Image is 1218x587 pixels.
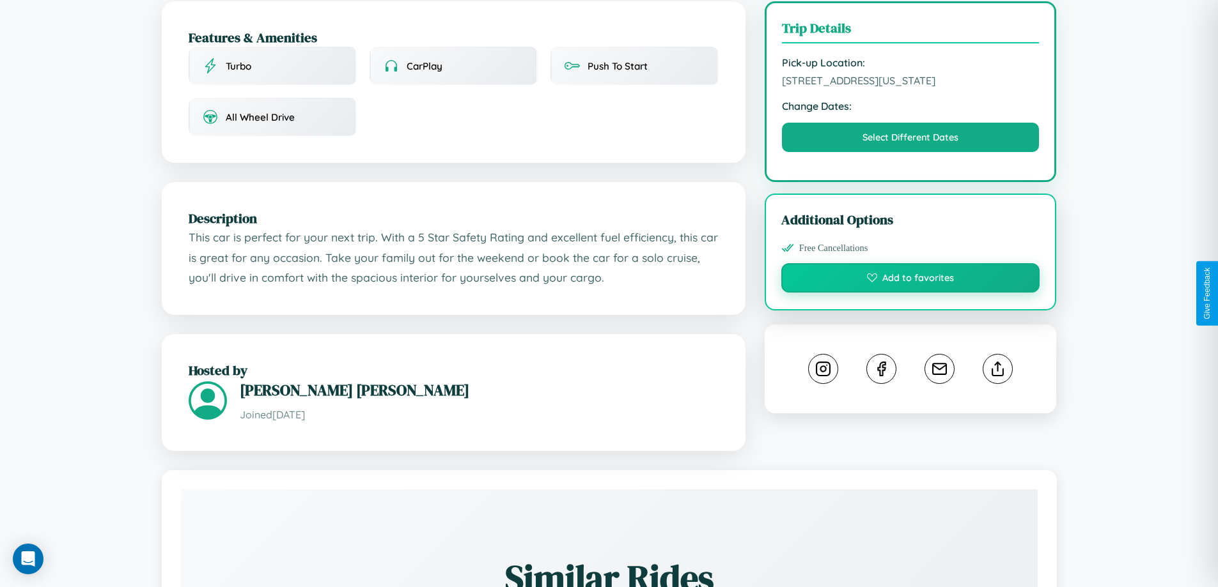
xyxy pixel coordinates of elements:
[240,379,719,400] h3: [PERSON_NAME] [PERSON_NAME]
[782,123,1040,152] button: Select Different Dates
[782,19,1040,43] h3: Trip Details
[189,209,719,227] h2: Description
[189,28,719,47] h2: Features & Amenities
[782,100,1040,112] strong: Change Dates:
[189,361,719,379] h2: Hosted by
[781,263,1040,293] button: Add to favorites
[782,56,1040,69] strong: Pick-up Location:
[13,544,43,574] div: Open Intercom Messenger
[240,406,719,424] p: Joined [DATE]
[226,111,295,123] span: All Wheel Drive
[782,74,1040,87] span: [STREET_ADDRESS][US_STATE]
[407,60,442,72] span: CarPlay
[799,243,868,254] span: Free Cancellations
[588,60,648,72] span: Push To Start
[781,210,1040,229] h3: Additional Options
[189,227,719,288] p: This car is perfect for your next trip. With a 5 Star Safety Rating and excellent fuel efficiency...
[1203,268,1212,319] div: Give Feedback
[226,60,251,72] span: Turbo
